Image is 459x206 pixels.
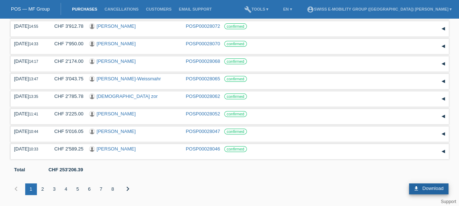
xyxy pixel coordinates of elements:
div: [DATE] [14,146,43,152]
div: 1 [25,183,37,195]
span: Download [422,186,444,191]
a: POSP00028062 [186,94,220,99]
a: [PERSON_NAME] [97,111,136,117]
a: POSP00028046 [186,146,220,152]
span: 10:33 [29,147,38,151]
div: CHF 3'912.78 [49,23,84,29]
a: [PERSON_NAME] [97,146,136,152]
b: CHF 253'206.39 [49,167,83,172]
i: chevron_left [12,184,20,193]
a: POSP00028072 [186,23,220,29]
a: download Download [409,183,448,194]
div: 4 [60,183,72,195]
label: confirmed [224,146,247,152]
label: confirmed [224,111,247,117]
div: 3 [49,183,60,195]
a: [PERSON_NAME] [97,23,136,29]
div: CHF 2'589.25 [49,146,84,152]
div: expand/collapse [438,58,449,69]
i: build [244,6,252,13]
div: 5 [72,183,84,195]
div: [DATE] [14,23,43,29]
div: expand/collapse [438,111,449,122]
div: 6 [84,183,95,195]
a: Email Support [175,7,215,11]
label: confirmed [224,58,247,64]
div: 2 [37,183,49,195]
div: 7 [95,183,107,195]
i: account_circle [307,6,314,13]
div: [DATE] [14,76,43,81]
div: [DATE] [14,41,43,46]
div: CHF 7'950.00 [49,41,84,46]
span: 10:44 [29,130,38,134]
div: expand/collapse [438,41,449,52]
a: POS — MF Group [11,6,50,12]
div: CHF 3'043.75 [49,76,84,81]
div: expand/collapse [438,23,449,34]
span: 13:47 [29,77,38,81]
div: expand/collapse [438,146,449,157]
label: confirmed [224,94,247,99]
div: CHF 2'174.00 [49,58,84,64]
a: [PERSON_NAME] [97,58,136,64]
a: Cancellations [101,7,142,11]
a: Support [441,199,456,204]
label: confirmed [224,76,247,82]
i: download [413,186,419,191]
label: confirmed [224,129,247,134]
div: 8 [107,183,119,195]
span: 14:33 [29,42,38,46]
div: expand/collapse [438,76,449,87]
label: confirmed [224,41,247,47]
b: Total [14,167,25,172]
div: CHF 5'016.05 [49,129,84,134]
span: 11:41 [29,112,38,116]
a: POSP00028068 [186,58,220,64]
a: buildTools ▾ [241,7,272,11]
i: chevron_right [123,184,132,193]
div: [DATE] [14,58,43,64]
div: CHF 3'225.00 [49,111,84,117]
a: [PERSON_NAME]-Weissmahr [97,76,161,81]
a: [PERSON_NAME] [97,129,136,134]
a: Purchases [68,7,101,11]
a: [PERSON_NAME] [97,41,136,46]
a: Customers [142,7,175,11]
a: [DEMOGRAPHIC_DATA] zor [97,94,158,99]
a: account_circleSwiss E-Mobility Group ([GEOGRAPHIC_DATA]) [PERSON_NAME] ▾ [303,7,455,11]
span: 14:55 [29,24,38,28]
div: expand/collapse [438,94,449,104]
a: POSP00028070 [186,41,220,46]
a: POSP00028065 [186,76,220,81]
div: CHF 2'785.78 [49,94,84,99]
a: POSP00028047 [186,129,220,134]
span: 14:17 [29,60,38,64]
div: [DATE] [14,111,43,117]
label: confirmed [224,23,247,29]
a: POSP00028052 [186,111,220,117]
div: [DATE] [14,94,43,99]
a: EN ▾ [279,7,295,11]
span: 13:35 [29,95,38,99]
div: [DATE] [14,129,43,134]
div: expand/collapse [438,129,449,140]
